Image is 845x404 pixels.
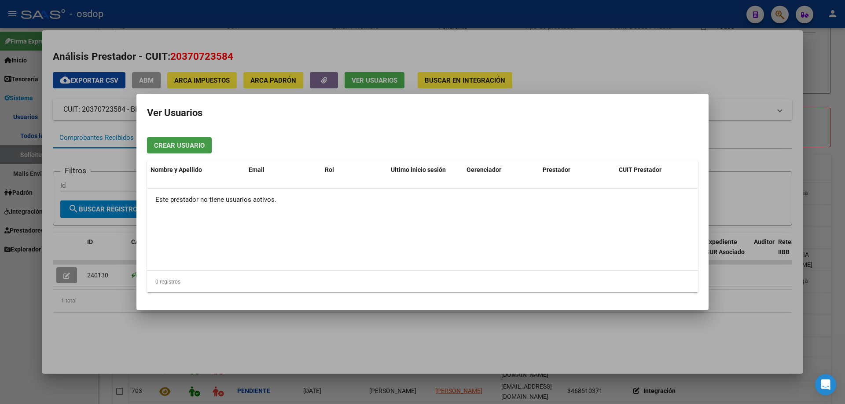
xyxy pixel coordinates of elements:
span: Crear Usuario [154,142,205,149]
div: 0 registros [147,271,698,293]
span: Rol [325,166,334,173]
span: CUIT Prestador [619,166,661,173]
span: Ultimo inicio sesión [391,166,446,173]
datatable-header-cell: Prestador [539,160,615,179]
datatable-header-cell: CUIT Prestador [615,160,691,179]
h2: Ver Usuarios [147,105,698,121]
datatable-header-cell: Email [245,160,321,179]
span: Gerenciador [467,166,501,173]
datatable-header-cell: Gerenciador [463,160,539,179]
datatable-header-cell: Ultimo inicio sesión [387,160,463,179]
span: Email [249,166,265,173]
div: Este prestador no tiene usuarios activos. [147,189,698,211]
div: Open Intercom Messenger [815,374,836,395]
span: Prestador [543,166,570,173]
button: Crear Usuario [147,137,212,153]
span: Nombre y Apellido [151,166,202,173]
datatable-header-cell: Nombre y Apellido [147,160,245,179]
datatable-header-cell: Rol [321,160,387,179]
